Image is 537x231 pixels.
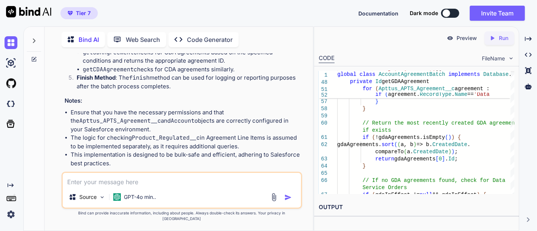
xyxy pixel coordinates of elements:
span: compareTo [375,149,404,155]
span: { [458,134,461,140]
span: 48 [319,79,327,86]
span: . [452,91,455,97]
span: if [363,192,369,198]
span: Id [448,156,455,162]
p: Web Search [126,35,160,44]
div: 60 [319,120,327,127]
button: Documentation [358,9,398,17]
span: for [363,86,372,92]
li: Ensure that you have the necessary permissions and that the and objects are correctly configured ... [71,108,301,134]
span: RecordType [420,91,452,97]
span: ( [404,149,407,155]
span: gdaInEffect != [375,192,420,198]
span: 52 [319,92,327,99]
img: GPT-4o mini [113,193,121,201]
span: 51 [319,86,327,93]
span: CreatedDate [432,142,467,148]
span: ( [375,86,378,92]
code: Product_Regulated__c [132,134,200,142]
span: sort [382,142,395,148]
span: ( [395,142,398,148]
p: : The method can be used for logging or reporting purposes after the batch process completes. [77,74,301,91]
span: ) [448,149,451,155]
img: chevron down [508,55,514,62]
span: private [350,79,372,85]
p: Preview [457,34,477,42]
span: [ [436,156,439,162]
span: class [360,71,375,77]
span: // If no GDA agreements found, check for Data [363,177,506,183]
div: 63 [319,156,327,163]
p: Run [499,34,508,42]
img: settings [5,208,17,221]
span: a, b [401,142,414,148]
span: ( [372,134,375,140]
span: if [375,91,382,97]
code: Account [171,117,194,125]
span: Documentation [358,10,398,17]
img: githubLight [5,77,17,90]
span: if [363,134,369,140]
span: gdaAgreements. [337,142,382,148]
div: 66 [319,177,327,184]
p: Bind can provide inaccurate information, including about people. Always double-check its answers.... [62,210,302,222]
span: . [468,142,471,148]
span: Id [375,79,382,85]
p: Source [79,193,97,201]
span: ] [442,156,445,162]
span: // Return the most recently created GDA agreement [363,120,518,126]
li: checks for GDA agreements based on the specified conditions and returns the appropriate agreement... [83,48,301,65]
h2: OUTPUT [314,199,519,216]
span: ( [372,192,375,198]
span: } [375,99,378,105]
span: !gdaAgreements.isEmpty [375,134,445,140]
span: } [363,163,366,169]
span: Dark mode [410,9,438,17]
span: getGDAAgreement [382,79,429,85]
span: return [375,156,394,162]
span: null [420,192,433,198]
span: agreement : [455,86,489,92]
button: premiumTier 7 [60,7,98,19]
p: Bind AI [79,35,99,44]
span: } [363,106,366,112]
span: ( [445,134,448,140]
li: The logic for checking in Agreement Line Items is assumed to be implemented separately, as it req... [71,134,301,151]
code: Apttus_APTS_Agreement__c [79,117,161,125]
span: agreement. [388,91,420,97]
div: 59 [319,112,327,120]
p: Code Generator [187,35,233,44]
span: a. [407,149,414,155]
p: GPT-4o min.. [124,193,156,201]
span: ; [455,156,458,162]
span: ( [398,142,401,148]
div: 64 [319,163,327,170]
span: . [509,71,512,77]
span: Tier 7 [76,9,91,17]
button: Invite Team [470,6,525,21]
img: premium [68,11,73,15]
span: 'Data [474,91,490,97]
img: ai-studio [5,57,17,69]
span: ) [477,192,480,198]
div: 67 [319,191,327,199]
img: Bind AI [6,6,51,17]
code: getGDAAgreement [83,49,134,56]
div: 57 [319,98,327,105]
li: This implementation is designed to be bulk-safe and efficient, adhering to Salesforce best practi... [71,151,301,168]
span: && gdaInEffect [432,192,477,198]
span: implements [448,71,480,77]
div: 58 [319,105,327,112]
img: attachment [270,193,278,202]
span: if exists [363,127,392,133]
span: Service Orders [363,185,407,191]
span: ) [452,134,455,140]
div: 65 [319,170,327,177]
div: 62 [319,141,327,148]
span: == [468,91,474,97]
h3: Notes: [65,97,301,105]
span: ) [414,142,417,148]
div: CODE [319,54,335,63]
span: CreatedDate [414,149,448,155]
span: => b. [417,142,432,148]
